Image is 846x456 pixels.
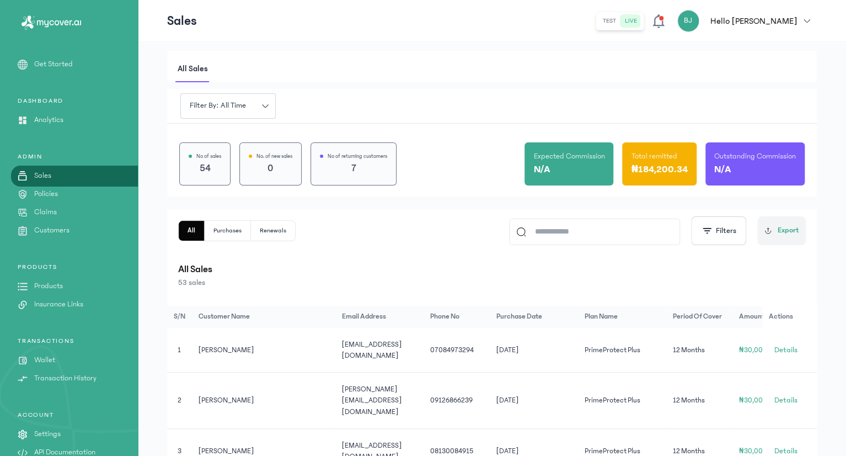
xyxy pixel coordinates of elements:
p: Get Started [34,59,73,70]
p: No of returning customers [328,152,387,161]
span: Export [778,225,799,236]
td: 12 Months [666,328,732,373]
button: Purchases [205,221,251,241]
p: Wallet [34,354,55,366]
td: [DATE] [490,373,578,429]
th: Customer Name [192,306,335,328]
img: logo_orange.svg [18,18,26,26]
p: No. of new sales [256,152,292,161]
p: 54 [189,161,221,176]
p: Total remitted [631,151,677,162]
p: ₦184,200.34 [631,162,688,177]
p: Products [34,280,63,292]
p: N/A [714,162,731,177]
div: v 4.0.24 [31,18,54,26]
p: Sales [34,170,51,182]
th: Email address [335,306,424,328]
p: Sales [167,12,197,30]
p: 0 [249,161,292,176]
td: 07084973294 [424,328,490,373]
p: Analytics [34,114,63,126]
button: Renewals [251,221,295,241]
p: Settings [34,428,61,440]
th: S/N [167,306,192,328]
p: Transaction History [34,373,97,384]
button: Filters [691,216,746,245]
p: Claims [34,206,57,218]
th: Actions [762,306,817,328]
button: All sales [175,56,217,82]
td: PrimeProtect Plus [578,328,666,373]
span: Filter by: all time [183,100,253,112]
td: [PERSON_NAME] [192,328,335,373]
th: Period of cover [666,306,732,328]
img: website_grey.svg [18,29,26,38]
span: 2 [178,396,181,404]
td: [DATE] [490,328,578,373]
button: Export [757,216,806,245]
p: All Sales [178,262,806,277]
th: Amount paid [732,306,804,328]
span: ₦30,000 [739,447,767,455]
td: 12 Months [666,373,732,429]
td: [EMAIL_ADDRESS][DOMAIN_NAME] [335,328,424,373]
img: tab_keywords_by_traffic_grey.svg [110,64,119,73]
button: Details [768,391,802,409]
div: Domain: [URL] [29,29,78,38]
th: Phone no [424,306,490,328]
img: tab_domain_overview_orange.svg [30,64,39,73]
p: N/A [533,162,550,177]
span: Details [774,344,797,356]
button: All [179,221,205,241]
p: Hello [PERSON_NAME] [710,14,797,28]
td: 09126866239 [424,373,490,429]
button: live [620,14,641,28]
span: All sales [175,56,210,82]
button: Filter by: all time [180,93,276,119]
p: Expected Commission [533,151,604,162]
p: Customers [34,225,69,236]
p: 7 [320,161,387,176]
button: BJHello [PERSON_NAME] [677,10,817,32]
td: PrimeProtect Plus [578,373,666,429]
button: test [598,14,620,28]
span: Details [774,395,797,406]
span: 1 [178,346,181,354]
div: BJ [677,10,699,32]
th: Purchase date [490,306,578,328]
button: Details [768,341,802,359]
td: [PERSON_NAME] [192,373,335,429]
span: 3 [178,447,181,455]
p: Insurance Links [34,299,83,310]
span: ₦30,000 [739,346,767,354]
p: 53 sales [178,277,806,288]
th: Plan name [578,306,666,328]
p: Policies [34,188,58,200]
div: Keywords by Traffic [122,65,186,72]
td: [PERSON_NAME][EMAIL_ADDRESS][DOMAIN_NAME] [335,373,424,429]
span: ₦30,000 [739,396,767,404]
p: Outstanding Commission [714,151,796,162]
div: Domain Overview [42,65,99,72]
p: No of sales [196,152,221,161]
